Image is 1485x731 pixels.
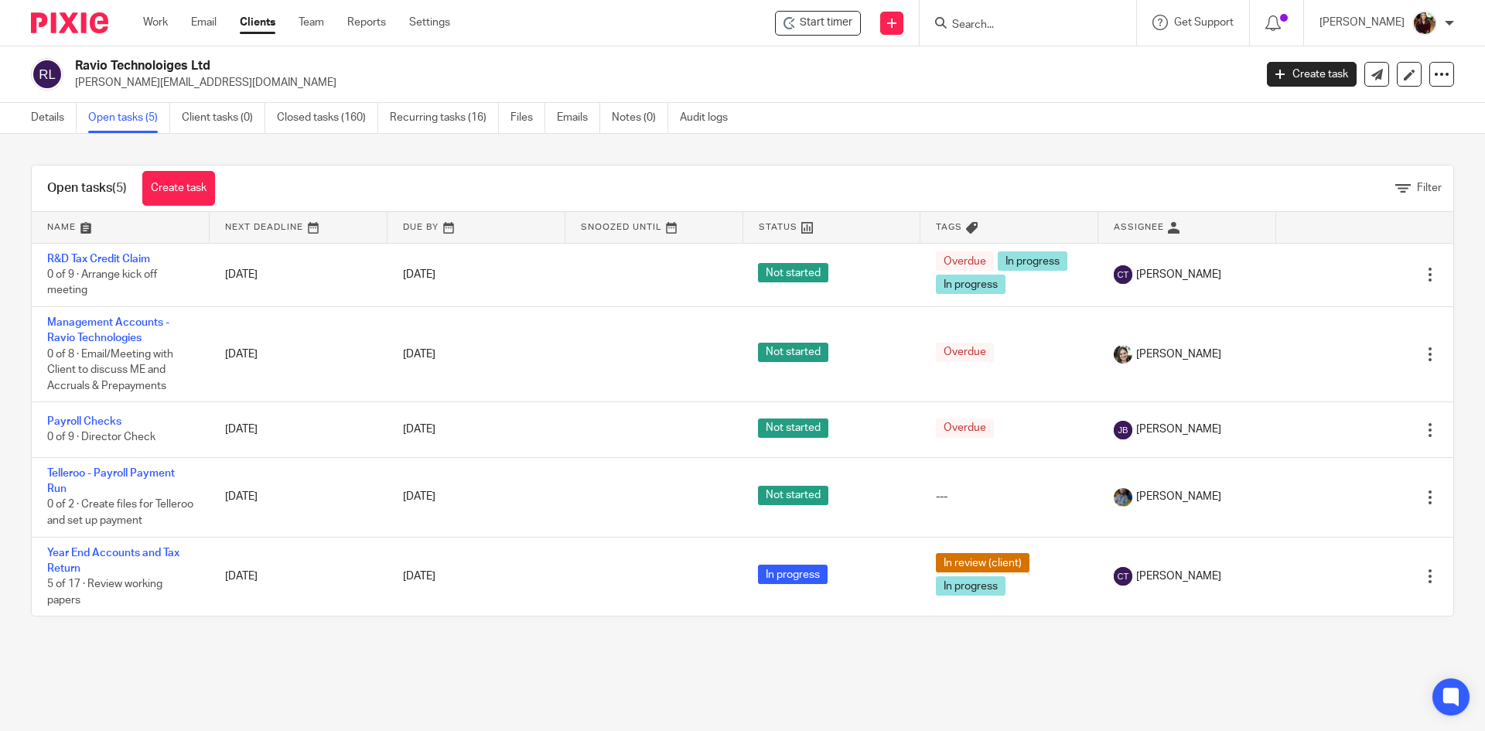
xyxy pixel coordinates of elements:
[936,251,994,271] span: Overdue
[143,15,168,30] a: Work
[182,103,265,133] a: Client tasks (0)
[680,103,739,133] a: Audit logs
[936,418,994,438] span: Overdue
[31,12,108,33] img: Pixie
[936,553,1029,572] span: In review (client)
[409,15,450,30] a: Settings
[557,103,600,133] a: Emails
[390,103,499,133] a: Recurring tasks (16)
[1136,422,1221,437] span: [PERSON_NAME]
[47,432,155,443] span: 0 of 9 · Director Check
[998,251,1067,271] span: In progress
[403,492,435,503] span: [DATE]
[758,565,828,584] span: In progress
[347,15,386,30] a: Reports
[1267,62,1357,87] a: Create task
[277,103,378,133] a: Closed tasks (160)
[47,180,127,196] h1: Open tasks
[758,418,828,438] span: Not started
[112,182,127,194] span: (5)
[47,500,193,527] span: 0 of 2 · Create files for Telleroo and set up payment
[1319,15,1405,30] p: [PERSON_NAME]
[299,15,324,30] a: Team
[1114,265,1132,284] img: svg%3E
[1136,347,1221,362] span: [PERSON_NAME]
[210,243,387,306] td: [DATE]
[510,103,545,133] a: Files
[210,457,387,537] td: [DATE]
[612,103,668,133] a: Notes (0)
[951,19,1090,32] input: Search
[47,317,169,343] a: Management Accounts - Ravio Technologies
[31,103,77,133] a: Details
[1174,17,1234,28] span: Get Support
[800,15,852,31] span: Start timer
[758,263,828,282] span: Not started
[88,103,170,133] a: Open tasks (5)
[75,75,1244,91] p: [PERSON_NAME][EMAIL_ADDRESS][DOMAIN_NAME]
[1114,567,1132,586] img: svg%3E
[47,548,179,574] a: Year End Accounts and Tax Return
[403,571,435,582] span: [DATE]
[210,306,387,401] td: [DATE]
[936,223,962,231] span: Tags
[936,275,1005,294] span: In progress
[47,468,175,494] a: Telleroo - Payroll Payment Run
[240,15,275,30] a: Clients
[210,537,387,616] td: [DATE]
[210,402,387,457] td: [DATE]
[75,58,1010,74] h2: Ravio Technoloiges Ltd
[1114,488,1132,507] img: Jaskaran%20Singh.jpeg
[403,349,435,360] span: [DATE]
[1114,345,1132,364] img: barbara-raine-.jpg
[1136,569,1221,584] span: [PERSON_NAME]
[1412,11,1437,36] img: MaxAcc_Sep21_ElliDeanPhoto_030.jpg
[1114,421,1132,439] img: svg%3E
[47,416,121,427] a: Payroll Checks
[1136,267,1221,282] span: [PERSON_NAME]
[758,343,828,362] span: Not started
[758,486,828,505] span: Not started
[1417,183,1442,193] span: Filter
[191,15,217,30] a: Email
[759,223,797,231] span: Status
[775,11,861,36] div: Ravio Technoloiges Ltd
[47,254,150,265] a: R&D Tax Credit Claim
[1136,489,1221,504] span: [PERSON_NAME]
[47,269,157,296] span: 0 of 9 · Arrange kick off meeting
[47,349,173,391] span: 0 of 8 · Email/Meeting with Client to discuss ME and Accruals & Prepayments
[936,489,1083,504] div: ---
[936,576,1005,596] span: In progress
[31,58,63,91] img: svg%3E
[403,424,435,435] span: [DATE]
[47,579,162,606] span: 5 of 17 · Review working papers
[936,343,994,362] span: Overdue
[142,171,215,206] a: Create task
[403,269,435,280] span: [DATE]
[581,223,662,231] span: Snoozed Until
